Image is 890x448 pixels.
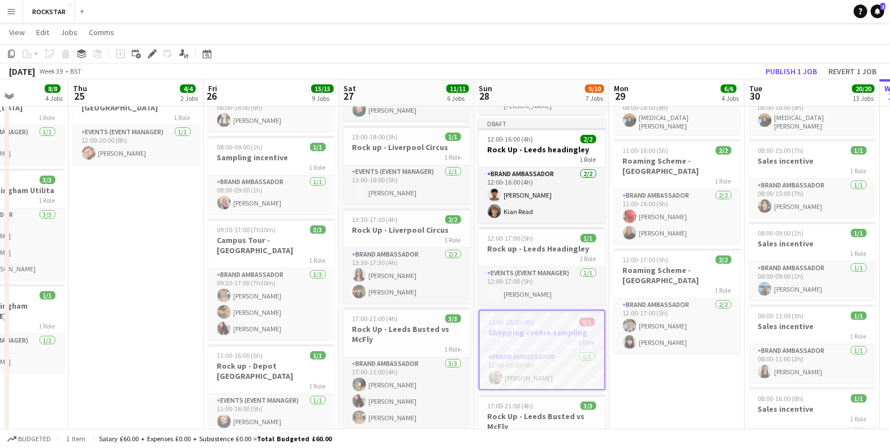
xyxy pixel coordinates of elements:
[749,262,876,300] app-card-role: Brand Ambassador1/108:00-09:00 (1h)[PERSON_NAME]
[352,133,398,141] span: 13:00-18:00 (5h)
[208,83,217,93] span: Fri
[257,434,332,443] span: Total Budgeted £60.00
[45,84,61,93] span: 8/8
[479,83,492,93] span: Sun
[445,345,461,353] span: 1 Role
[852,84,875,93] span: 20/20
[208,93,335,131] app-card-role: Events (Event Manager)1/108:00-16:00 (8h)[PERSON_NAME]
[208,176,335,214] app-card-role: Brand Ambassador1/108:00-09:00 (1h)[PERSON_NAME]
[580,254,596,263] span: 1 Role
[309,163,326,172] span: 1 Role
[585,84,604,93] span: 9/10
[208,152,335,163] h3: Sampling incentive
[851,146,867,155] span: 1/1
[70,67,81,75] div: BST
[479,144,605,155] h3: Rock Up - Leeds headingley
[614,93,741,135] app-card-role: Events (Event Manager)1/108:00-16:00 (8h)[MEDICAL_DATA][PERSON_NAME]
[309,382,326,390] span: 1 Role
[488,135,534,143] span: 12:00-16:00 (4h)
[581,234,596,242] span: 1/1
[208,235,335,255] h3: Campus Tour - [GEOGRAPHIC_DATA]
[39,113,55,122] span: 1 Role
[479,310,605,390] app-job-card: 12:00-16:00 (4h)0/1Shopping centre sampling1 RoleBrand Ambassador1/112:00-16:00 (4h)[PERSON_NAME]
[758,312,804,320] span: 08:00-11:00 (3h)
[749,305,876,383] div: 08:00-11:00 (3h)1/1Sales incentive1 RoleBrand Ambassador1/108:00-11:00 (3h)[PERSON_NAME]
[5,25,29,40] a: View
[758,394,804,403] span: 08:00-16:00 (8h)
[749,179,876,217] app-card-role: Brand Ambassador1/108:00-15:00 (7h)[PERSON_NAME]
[612,89,629,103] span: 29
[758,229,804,237] span: 08:00-09:00 (1h)
[614,189,741,244] app-card-role: Brand Ambassador2/211:00-16:00 (5h)[PERSON_NAME][PERSON_NAME]
[208,219,335,340] app-job-card: 09:30-17:00 (7h30m)3/3Campus Tour - [GEOGRAPHIC_DATA]1 RoleBrand Ambassador3/309:30-17:00 (7h30m)...
[586,94,604,103] div: 7 Jobs
[614,298,741,353] app-card-role: Brand Ambassador2/212:00-17:00 (5h)[PERSON_NAME][PERSON_NAME]
[614,83,629,93] span: Mon
[850,332,867,340] span: 1 Role
[309,256,326,264] span: 1 Role
[761,64,822,79] button: Publish 1 job
[477,89,492,103] span: 28
[445,133,461,141] span: 1/1
[9,66,35,77] div: [DATE]
[614,249,741,353] app-job-card: 12:00-17:00 (5h)2/2Roaming Scheme - [GEOGRAPHIC_DATA]1 RoleBrand Ambassador2/212:00-17:00 (5h)[PE...
[445,236,461,244] span: 1 Role
[850,415,867,423] span: 1 Role
[217,143,263,151] span: 08:00-09:00 (1h)
[6,433,53,445] button: Budgeted
[343,324,470,344] h3: Rock Up - Leeds Busted vs McFly
[99,434,332,443] div: Salary £60.00 + Expenses £0.00 + Subsistence £0.00 =
[343,208,470,303] app-job-card: 13:30-17:30 (4h)2/2Rock Up - Liverpool Circus1 RoleBrand Ambassador2/213:30-17:30 (4h)[PERSON_NAM...
[479,168,605,223] app-card-role: Brand Ambassador2/212:00-16:00 (4h)[PERSON_NAME]Kian Read
[73,83,87,93] span: Thu
[851,394,867,403] span: 1/1
[342,89,356,103] span: 27
[343,308,470,429] div: 17:00-21:00 (4h)3/3Rock Up - Leeds Busted vs McFly1 RoleBrand Ambassador3/317:00-21:00 (4h)[PERSO...
[581,135,596,143] span: 2/2
[343,357,470,429] app-card-role: Brand Ambassador3/317:00-21:00 (4h)[PERSON_NAME][PERSON_NAME][PERSON_NAME]
[352,314,398,323] span: 17:00-21:00 (4h)
[217,351,263,360] span: 11:00-16:00 (5h)
[488,234,534,242] span: 12:00-17:00 (5h)
[446,84,469,93] span: 11/11
[749,321,876,331] h3: Sales incentive
[749,222,876,300] app-job-card: 08:00-09:00 (1h)1/1Sales incentive1 RoleBrand Ambassador1/108:00-09:00 (1h)[PERSON_NAME]
[853,94,874,103] div: 13 Jobs
[9,27,25,37] span: View
[310,351,326,360] span: 1/1
[445,153,461,161] span: 1 Role
[174,113,191,122] span: 1 Role
[310,225,326,234] span: 3/3
[45,94,63,103] div: 4 Jobs
[480,351,604,389] app-card-role: Brand Ambassador1/112:00-16:00 (4h)[PERSON_NAME]
[715,177,732,185] span: 1 Role
[721,94,739,103] div: 4 Jobs
[208,394,335,433] app-card-role: Events (Event Manager)1/111:00-16:00 (5h)[PERSON_NAME]
[479,267,605,305] app-card-role: Events (Event Manager)1/112:00-17:00 (5h)[PERSON_NAME]
[749,238,876,249] h3: Sales incentive
[447,94,468,103] div: 6 Jobs
[488,402,534,410] span: 17:00-21:00 (4h)
[749,139,876,217] app-job-card: 08:00-15:00 (7h)1/1Sales incentive1 RoleBrand Ambassador1/108:00-15:00 (7h)[PERSON_NAME]
[40,291,55,300] span: 1/1
[84,25,119,40] a: Comms
[715,286,732,295] span: 1 Role
[207,89,217,103] span: 26
[56,25,82,40] a: Jobs
[343,83,356,93] span: Sat
[343,142,470,152] h3: Rock up - Liverpool Circus
[208,136,335,214] app-job-card: 08:00-09:00 (1h)1/1Sampling incentive1 RoleBrand Ambassador1/108:00-09:00 (1h)[PERSON_NAME]
[851,229,867,237] span: 1/1
[343,126,470,204] app-job-card: 13:00-18:00 (5h)1/1Rock up - Liverpool Circus1 RoleEvents (Event Manager)1/113:00-18:00 (5h)[PERS...
[749,83,762,93] span: Tue
[579,338,595,347] span: 1 Role
[73,126,200,164] app-card-role: Events (Event Manager)1/112:00-20:00 (8h)[PERSON_NAME]
[208,344,335,433] app-job-card: 11:00-16:00 (5h)1/1Rock up - Depot [GEOGRAPHIC_DATA]1 RoleEvents (Event Manager)1/111:00-16:00 (5...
